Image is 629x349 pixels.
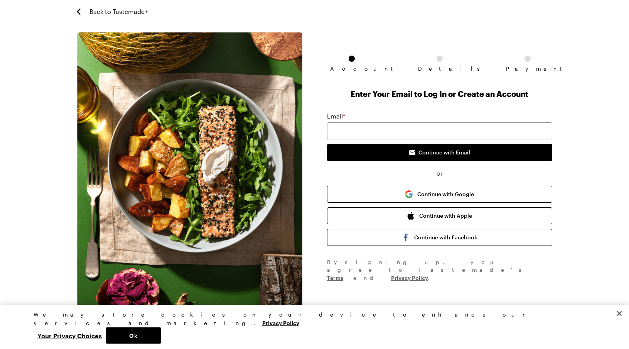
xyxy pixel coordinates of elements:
button: Close [611,305,628,322]
a: Terms [327,274,343,281]
button: Continue with Google [327,186,552,203]
a: More information about your privacy, opens in a new tab [262,319,299,326]
button: Continue with Email [327,144,552,161]
label: Email [327,112,345,121]
h1: Enter Your Email to Log In or Create an Account [327,88,552,99]
span: Account [330,66,373,72]
button: Your Privacy Choices [34,327,106,344]
span: Continue with Email [418,149,470,156]
div: By signing up , you agree to Tastemade's and . [327,258,552,282]
div: We may store cookies on your device to enhance our services and marketing. [34,310,589,327]
span: or [327,169,552,178]
button: Continue with Apple [327,207,552,224]
span: Payment [506,66,549,72]
button: Ok [106,327,161,344]
div: Privacy [34,310,589,344]
span: Back to Tastemade+ [89,7,148,16]
span: Details [418,66,461,72]
a: Privacy Policy [391,274,428,281]
button: Continue with Facebook [327,229,552,246]
ol: Subscription checkout form navigation [327,56,552,66]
